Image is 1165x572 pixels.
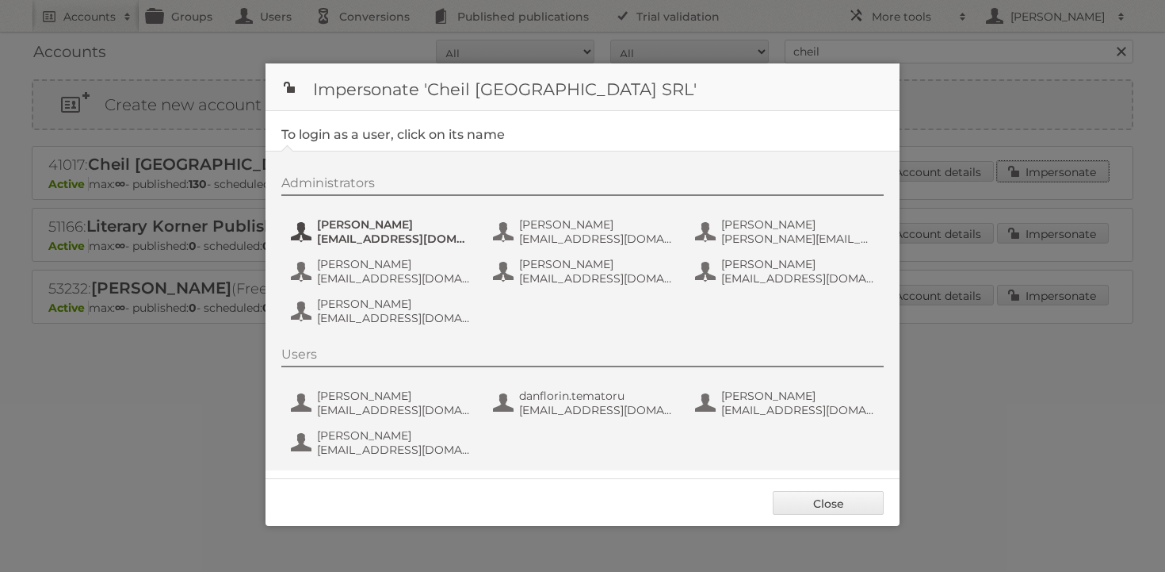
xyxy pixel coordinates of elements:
[289,255,476,287] button: [PERSON_NAME] [EMAIL_ADDRESS][DOMAIN_NAME]
[289,387,476,419] button: [PERSON_NAME] [EMAIL_ADDRESS][DOMAIN_NAME]
[317,311,471,325] span: [EMAIL_ADDRESS][DOMAIN_NAME]
[721,389,875,403] span: [PERSON_NAME]
[317,217,471,232] span: [PERSON_NAME]
[721,403,875,417] span: [EMAIL_ADDRESS][DOMAIN_NAME]
[519,217,673,232] span: [PERSON_NAME]
[519,257,673,271] span: [PERSON_NAME]
[317,389,471,403] span: [PERSON_NAME]
[491,255,678,287] button: [PERSON_NAME] [EMAIL_ADDRESS][DOMAIN_NAME]
[519,232,673,246] span: [EMAIL_ADDRESS][DOMAIN_NAME]
[491,216,678,248] button: [PERSON_NAME] [EMAIL_ADDRESS][DOMAIN_NAME]
[519,389,673,403] span: danflorin.tematoru
[281,127,505,142] legend: To login as a user, click on its name
[519,271,673,286] span: [EMAIL_ADDRESS][DOMAIN_NAME]
[693,216,880,248] button: [PERSON_NAME] [PERSON_NAME][EMAIL_ADDRESS][DOMAIN_NAME]
[317,403,471,417] span: [EMAIL_ADDRESS][DOMAIN_NAME]
[721,257,875,271] span: [PERSON_NAME]
[265,63,900,111] h1: Impersonate 'Cheil [GEOGRAPHIC_DATA] SRL'
[317,257,471,271] span: [PERSON_NAME]
[317,443,471,457] span: [EMAIL_ADDRESS][DOMAIN_NAME]
[289,295,476,327] button: [PERSON_NAME] [EMAIL_ADDRESS][DOMAIN_NAME]
[721,217,875,232] span: [PERSON_NAME]
[289,427,476,459] button: [PERSON_NAME] [EMAIL_ADDRESS][DOMAIN_NAME]
[721,232,875,246] span: [PERSON_NAME][EMAIL_ADDRESS][DOMAIN_NAME]
[693,255,880,287] button: [PERSON_NAME] [EMAIL_ADDRESS][DOMAIN_NAME]
[317,232,471,246] span: [EMAIL_ADDRESS][DOMAIN_NAME]
[491,387,678,419] button: danflorin.tematoru [EMAIL_ADDRESS][DOMAIN_NAME]
[519,403,673,417] span: [EMAIL_ADDRESS][DOMAIN_NAME]
[721,271,875,286] span: [EMAIL_ADDRESS][DOMAIN_NAME]
[281,347,884,367] div: Users
[317,428,471,443] span: [PERSON_NAME]
[693,387,880,419] button: [PERSON_NAME] [EMAIL_ADDRESS][DOMAIN_NAME]
[281,175,884,196] div: Administrators
[317,271,471,286] span: [EMAIL_ADDRESS][DOMAIN_NAME]
[289,216,476,248] button: [PERSON_NAME] [EMAIL_ADDRESS][DOMAIN_NAME]
[773,491,884,515] a: Close
[317,297,471,311] span: [PERSON_NAME]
